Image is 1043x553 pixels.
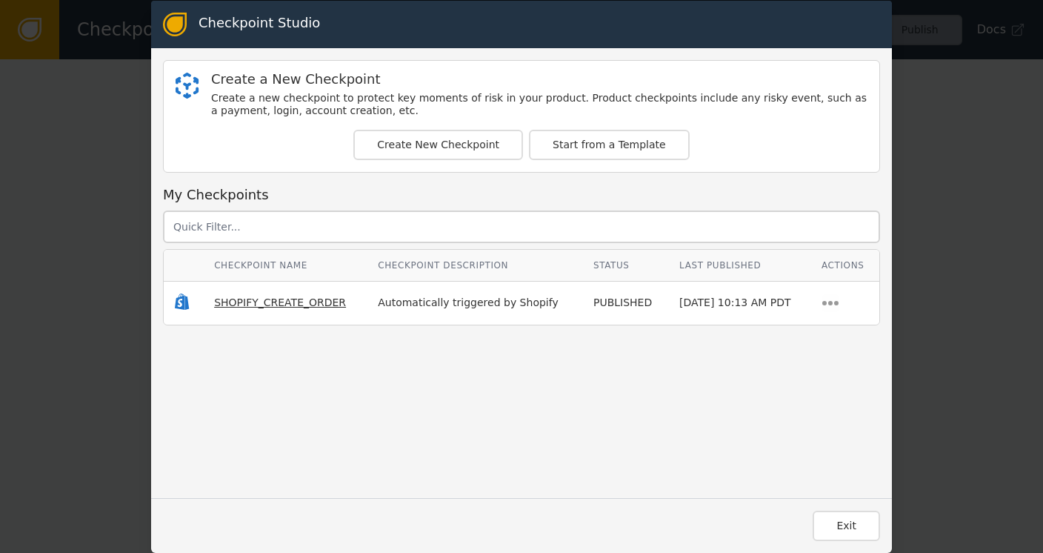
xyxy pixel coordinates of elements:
[199,13,320,36] div: Checkpoint Studio
[203,250,367,282] th: Checkpoint Name
[214,297,346,308] span: SHOPIFY_CREATE_ORDER
[211,73,867,86] div: Create a New Checkpoint
[813,511,880,541] button: Exit
[211,92,867,118] div: Create a new checkpoint to protect key moments of risk in your product. Product checkpoints inclu...
[163,185,880,205] div: My Checkpoints
[593,295,657,311] div: PUBLISHED
[163,211,880,243] input: Quick Filter...
[668,250,810,282] th: Last Published
[353,130,523,160] button: Create New Checkpoint
[529,130,690,160] button: Start from a Template
[679,295,799,311] div: [DATE] 10:13 AM PDT
[810,250,879,282] th: Actions
[378,297,559,308] span: Automatically triggered by Shopify
[367,250,582,282] th: Checkpoint Description
[582,250,668,282] th: Status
